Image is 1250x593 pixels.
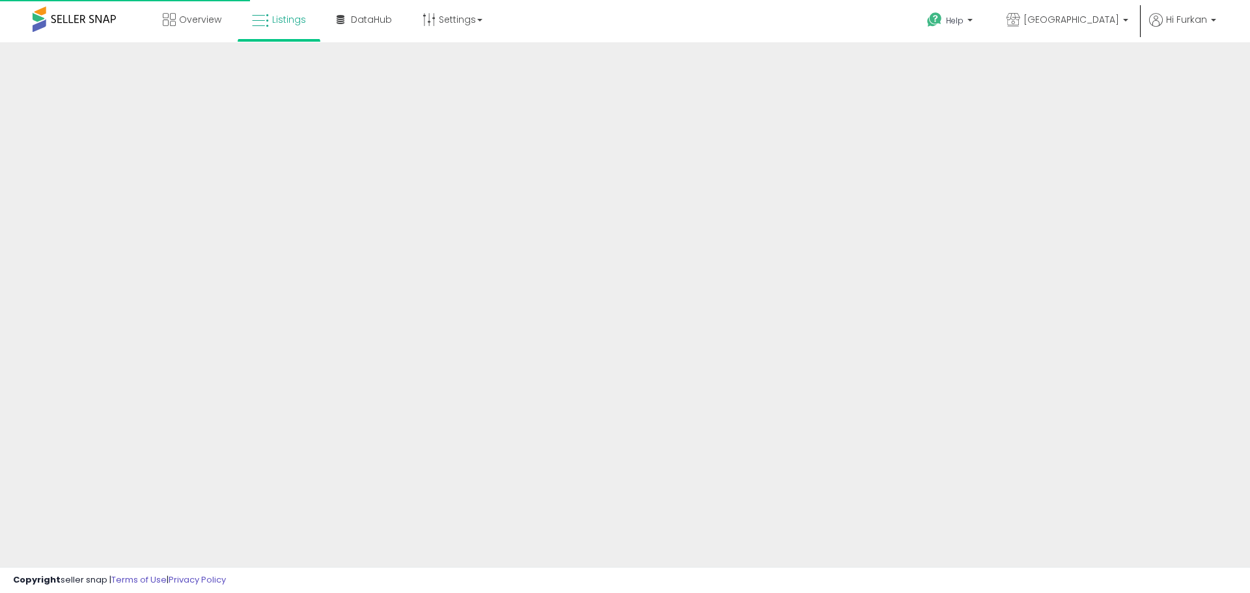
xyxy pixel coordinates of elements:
a: Privacy Policy [169,573,226,586]
span: Listings [272,13,306,26]
a: Help [917,2,986,42]
strong: Copyright [13,573,61,586]
div: seller snap | | [13,574,226,586]
span: DataHub [351,13,392,26]
a: Terms of Use [111,573,167,586]
span: Help [946,15,964,26]
span: Hi Furkan [1166,13,1207,26]
span: [GEOGRAPHIC_DATA] [1023,13,1119,26]
a: Hi Furkan [1149,13,1216,42]
i: Get Help [926,12,943,28]
span: Overview [179,13,221,26]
